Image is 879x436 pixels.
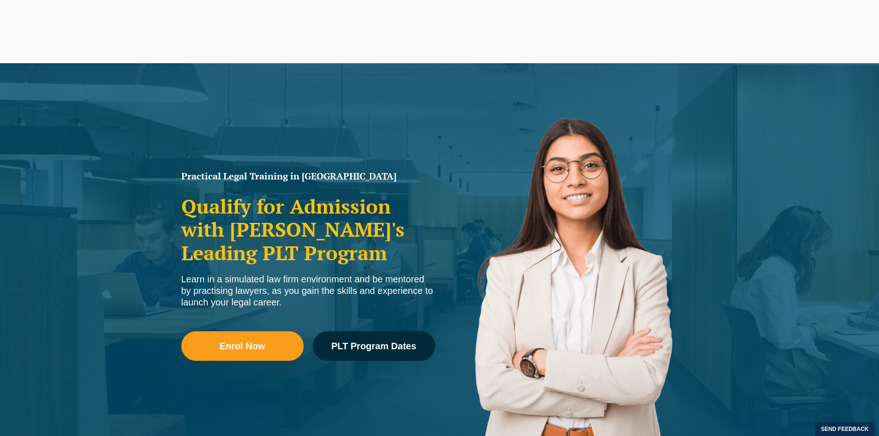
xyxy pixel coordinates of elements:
[181,195,435,264] h2: Qualify for Admission with [PERSON_NAME]'s Leading PLT Program
[181,172,435,181] h1: Practical Legal Training in [GEOGRAPHIC_DATA]
[181,331,304,361] a: Enrol Now
[313,331,435,361] a: PLT Program Dates
[331,341,416,351] span: PLT Program Dates
[220,341,265,351] span: Enrol Now
[181,274,435,308] div: Learn in a simulated law firm environment and be mentored by practising lawyers, as you gain the ...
